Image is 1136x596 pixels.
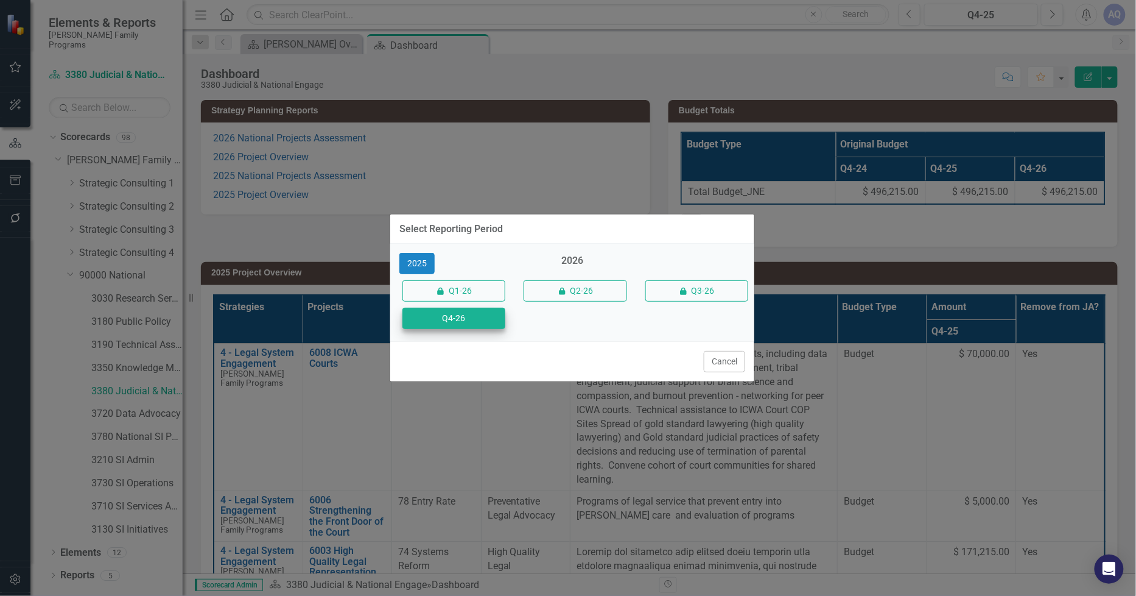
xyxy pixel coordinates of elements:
div: Open Intercom Messenger [1095,555,1124,584]
button: Q3-26 [645,280,748,302]
div: 2026 [521,254,623,274]
button: 2025 [399,253,435,274]
button: Q1-26 [402,280,505,302]
button: Q4-26 [402,308,505,329]
button: Cancel [704,351,745,372]
button: Q2-26 [524,280,626,302]
div: Select Reporting Period [399,224,503,235]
